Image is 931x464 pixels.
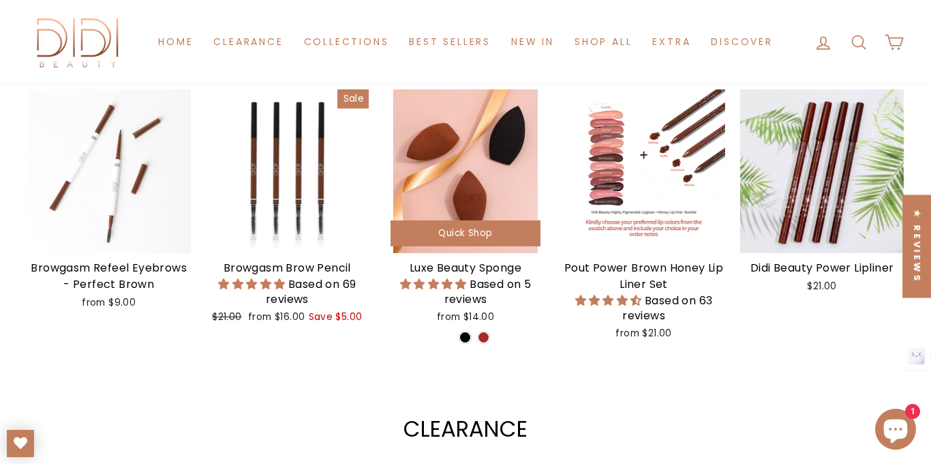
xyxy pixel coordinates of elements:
[294,29,399,55] a: Collections
[444,276,532,307] span: Based on 5 reviews
[266,276,356,307] span: Based on 69 reviews
[27,418,904,440] h2: Clearance
[562,260,726,293] div: Pout Power Brown Honey Lip Liner Set
[564,29,642,55] a: Shop All
[337,89,369,108] div: Sale
[740,260,904,276] div: Didi Beauty Power Lipliner
[701,29,782,55] a: Discover
[384,310,547,324] div: from $14.00
[218,276,288,292] span: 4.81 stars
[740,89,904,298] a: Didi Beauty Power Lipliner $21.00
[384,260,547,276] div: Luxe Beauty Sponge
[7,430,34,457] a: My Wishlist
[206,260,369,276] div: Browgasm Brow Pencil
[575,293,645,308] span: 4.27 stars
[622,293,712,323] span: Based on 63 reviews
[27,260,191,293] div: Browgasm Refeel Eyebrows - Perfect Brown
[309,310,363,323] span: Save $5.00
[203,29,293,55] a: Clearance
[438,227,492,240] span: Quick Shop
[399,29,501,55] a: Best Sellers
[562,89,726,345] a: Pout Power Brown Honey Lip Liner Set 4.27 stars Based on 63 reviews from $21.00
[902,195,931,298] div: Click to open Judge.me floating reviews tab
[501,29,564,55] a: New in
[562,327,726,340] div: from $21.00
[642,29,701,55] a: Extra
[740,280,904,293] div: $21.00
[206,310,369,324] div: from $16.00
[206,89,369,329] a: Browgasm Brow Pencil 4.81 stars Based on 69 reviews $21.00 from $16.00Save $5.00
[27,296,191,310] div: from $9.00
[212,310,241,323] span: $21.00
[27,89,191,314] a: Browgasm Refeel Eyebrows - Perfect Brown from $9.00
[871,409,920,453] inbox-online-store-chat: Shopify online store chat
[148,29,203,55] a: Home
[400,276,470,292] span: 5.00 stars
[27,14,129,70] img: Didi Beauty Co.
[384,89,547,329] a: Quick Shop Luxe Beauty Sponge 5.00 stars Based on 5 reviews from $14.00
[148,29,782,55] ul: Primary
